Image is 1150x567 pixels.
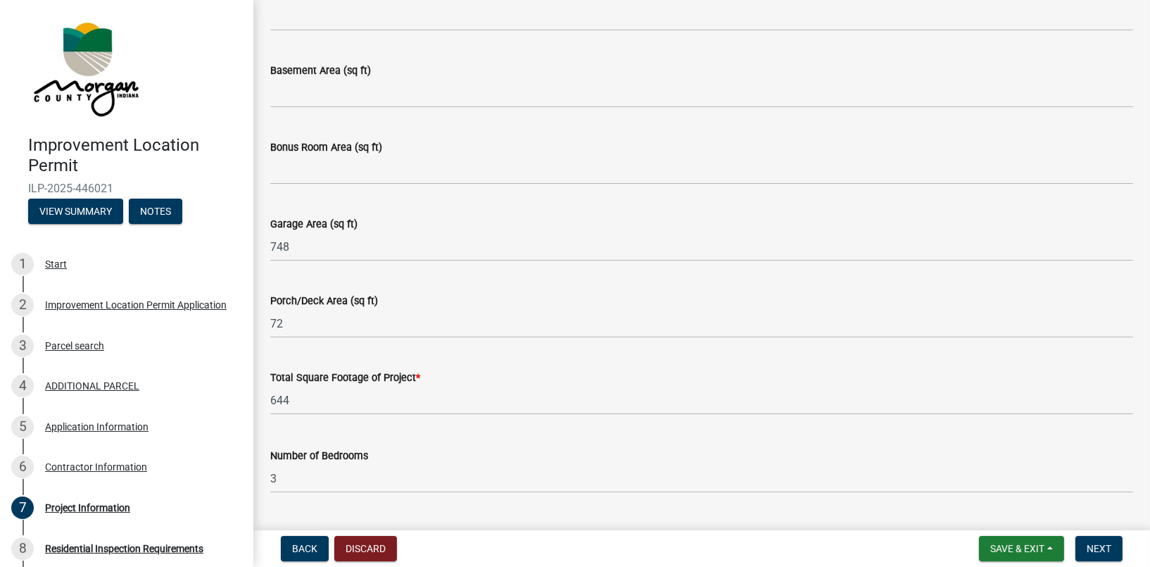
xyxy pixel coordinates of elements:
[270,451,368,461] label: Number of Bedrooms
[45,422,149,432] div: Application Information
[270,143,382,153] label: Bonus Room Area (sq ft)
[11,537,34,560] div: 8
[28,199,123,224] button: View Summary
[129,206,182,218] wm-modal-confirm: Notes
[129,199,182,224] button: Notes
[45,300,227,310] div: Improvement Location Permit Application
[1087,543,1111,554] span: Next
[334,536,397,561] button: Discard
[11,497,34,519] div: 7
[11,294,34,316] div: 2
[45,259,67,269] div: Start
[45,544,203,554] div: Residential Inspection Requirements
[28,182,225,195] span: ILP-2025-446021
[270,66,371,76] label: Basement Area (sq ft)
[11,375,34,397] div: 4
[28,206,123,218] wm-modal-confirm: Summary
[11,253,34,275] div: 1
[28,135,242,176] h4: Improvement Location Permit
[11,335,34,357] div: 3
[45,462,147,472] div: Contractor Information
[270,220,358,230] label: Garage Area (sq ft)
[979,536,1064,561] button: Save & Exit
[270,373,420,383] label: Total Square Footage of Project
[11,416,34,438] div: 5
[11,456,34,478] div: 6
[45,381,139,391] div: ADDITIONAL PARCEL
[270,297,378,306] label: Porch/Deck Area (sq ft)
[292,543,317,554] span: Back
[28,15,141,120] img: Morgan County, Indiana
[1075,536,1123,561] button: Next
[45,503,130,513] div: Project Information
[45,341,104,351] div: Parcel search
[990,543,1044,554] span: Save & Exit
[281,536,329,561] button: Back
